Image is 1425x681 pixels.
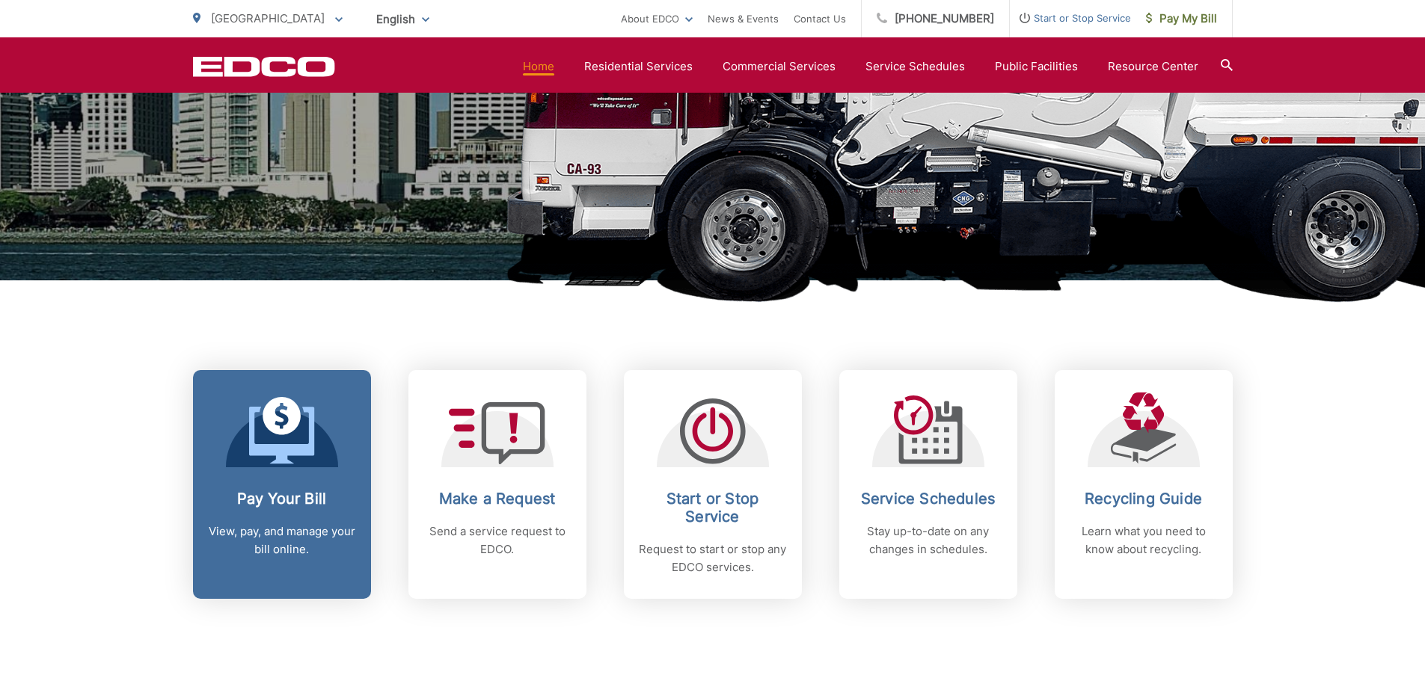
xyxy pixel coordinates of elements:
[854,490,1002,508] h2: Service Schedules
[193,56,335,77] a: EDCD logo. Return to the homepage.
[639,540,787,576] p: Request to start or stop any EDCO services.
[408,370,586,599] a: Make a Request Send a service request to EDCO.
[865,58,965,76] a: Service Schedules
[193,370,371,599] a: Pay Your Bill View, pay, and manage your bill online.
[639,490,787,526] h2: Start or Stop Service
[1070,490,1218,508] h2: Recycling Guide
[621,10,693,28] a: About EDCO
[1070,523,1218,558] p: Learn what you need to know about recycling.
[423,523,571,558] p: Send a service request to EDCO.
[1055,370,1233,599] a: Recycling Guide Learn what you need to know about recycling.
[1108,58,1198,76] a: Resource Center
[839,370,1017,599] a: Service Schedules Stay up-to-date on any changes in schedules.
[523,58,554,76] a: Home
[208,523,356,558] p: View, pay, and manage your bill online.
[854,523,1002,558] p: Stay up-to-date on any changes in schedules.
[723,58,836,76] a: Commercial Services
[208,490,356,508] h2: Pay Your Bill
[365,6,441,32] span: English
[423,490,571,508] h2: Make a Request
[211,11,325,25] span: [GEOGRAPHIC_DATA]
[584,58,693,76] a: Residential Services
[1146,10,1217,28] span: Pay My Bill
[794,10,846,28] a: Contact Us
[708,10,779,28] a: News & Events
[995,58,1078,76] a: Public Facilities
